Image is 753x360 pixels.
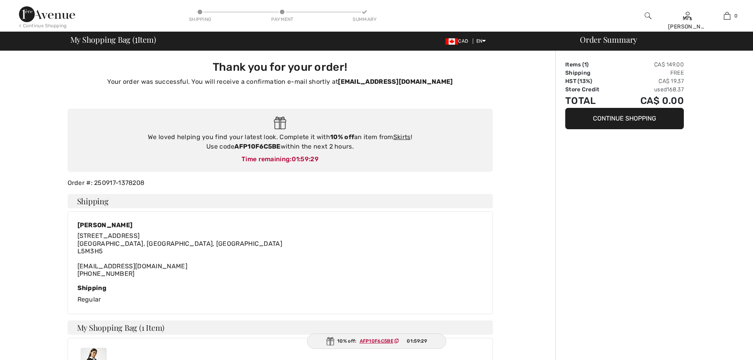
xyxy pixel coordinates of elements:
img: 1ère Avenue [19,6,75,22]
span: EN [476,38,486,44]
td: Total [565,94,617,108]
td: used [617,85,684,94]
strong: AFP10F6C5BE [234,143,280,150]
td: CA$ 19.37 [617,77,684,85]
div: Mrs [PERSON_NAME] [668,14,707,31]
div: Payment [270,16,294,23]
span: 1 [135,34,138,44]
ins: AFP10F6C5BE [360,338,393,344]
div: [EMAIL_ADDRESS][DOMAIN_NAME] [PHONE_NUMBER] [77,232,283,277]
h3: Thank you for your order! [72,60,488,74]
td: Store Credit [565,85,617,94]
div: Summary [353,16,376,23]
h4: My Shopping Bag (1 Item) [68,320,493,335]
div: Order #: 250917-1378208 [63,178,498,188]
img: search the website [645,11,651,21]
img: Gift.svg [326,337,334,345]
button: Continue Shopping [565,108,684,129]
img: Gift.svg [274,117,286,130]
td: Items ( ) [565,60,617,69]
span: 168.37 [667,86,684,93]
img: Canadian Dollar [445,38,458,45]
span: 0 [734,12,738,19]
td: Shipping [565,69,617,77]
span: 01:59:29 [292,155,319,163]
a: Skirts [393,133,411,141]
div: Order Summary [570,36,748,43]
div: Shipping [77,284,483,292]
div: < Continue Shopping [19,22,67,29]
strong: 10% off [330,133,354,141]
td: HST (13%) [565,77,617,85]
span: 1 [584,61,587,68]
a: Sign In [684,12,691,19]
td: CA$ 149.00 [617,60,684,69]
div: 10% off: [307,334,446,349]
div: [PERSON_NAME] [77,221,283,229]
img: My Info [684,11,691,21]
strong: [EMAIL_ADDRESS][DOMAIN_NAME] [338,78,453,85]
div: Regular [77,284,483,304]
td: CA$ 0.00 [617,94,684,108]
span: CAD [445,38,471,44]
a: 0 [708,11,746,21]
div: Time remaining: [75,155,485,164]
h4: Shipping [68,194,493,208]
td: Free [617,69,684,77]
span: My Shopping Bag ( Item) [70,36,156,43]
img: My Bag [724,11,730,21]
span: 01:59:29 [407,337,427,345]
p: Your order was successful. You will receive a confirmation e-mail shortly at [72,77,488,87]
span: [STREET_ADDRESS] [GEOGRAPHIC_DATA], [GEOGRAPHIC_DATA], [GEOGRAPHIC_DATA] L5M3H5 [77,232,283,254]
div: We loved helping you find your latest look. Complete it with an item from ! Use code within the n... [75,132,485,151]
div: Shipping [188,16,212,23]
